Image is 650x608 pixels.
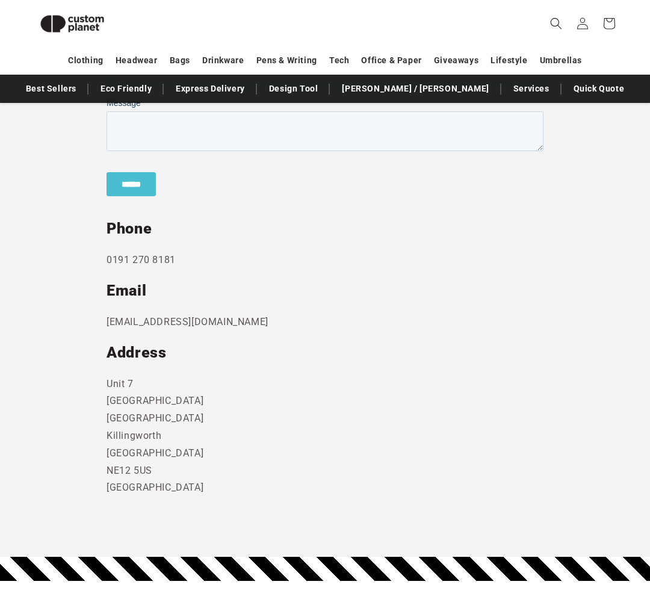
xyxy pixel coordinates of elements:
[202,50,244,71] a: Drinkware
[107,219,543,238] h2: Phone
[107,376,543,497] p: Unit 7 [GEOGRAPHIC_DATA] [GEOGRAPHIC_DATA] Killingworth [GEOGRAPHIC_DATA] NE12 5US [GEOGRAPHIC_DATA]
[20,78,82,99] a: Best Sellers
[361,50,421,71] a: Office & Paper
[568,78,631,99] a: Quick Quote
[170,50,190,71] a: Bags
[107,281,543,300] h2: Email
[107,343,543,362] h2: Address
[543,10,569,37] summary: Search
[107,252,543,269] p: 0191 270 8181
[444,478,650,608] iframe: Chat Widget
[329,50,349,71] a: Tech
[491,50,527,71] a: Lifestyle
[434,50,478,71] a: Giveaways
[256,50,317,71] a: Pens & Writing
[263,78,324,99] a: Design Tool
[30,5,114,43] img: Custom Planet
[68,50,104,71] a: Clothing
[116,50,158,71] a: Headwear
[94,78,158,99] a: Eco Friendly
[336,78,495,99] a: [PERSON_NAME] / [PERSON_NAME]
[107,314,543,331] p: [EMAIL_ADDRESS][DOMAIN_NAME]
[170,78,251,99] a: Express Delivery
[540,50,582,71] a: Umbrellas
[507,78,556,99] a: Services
